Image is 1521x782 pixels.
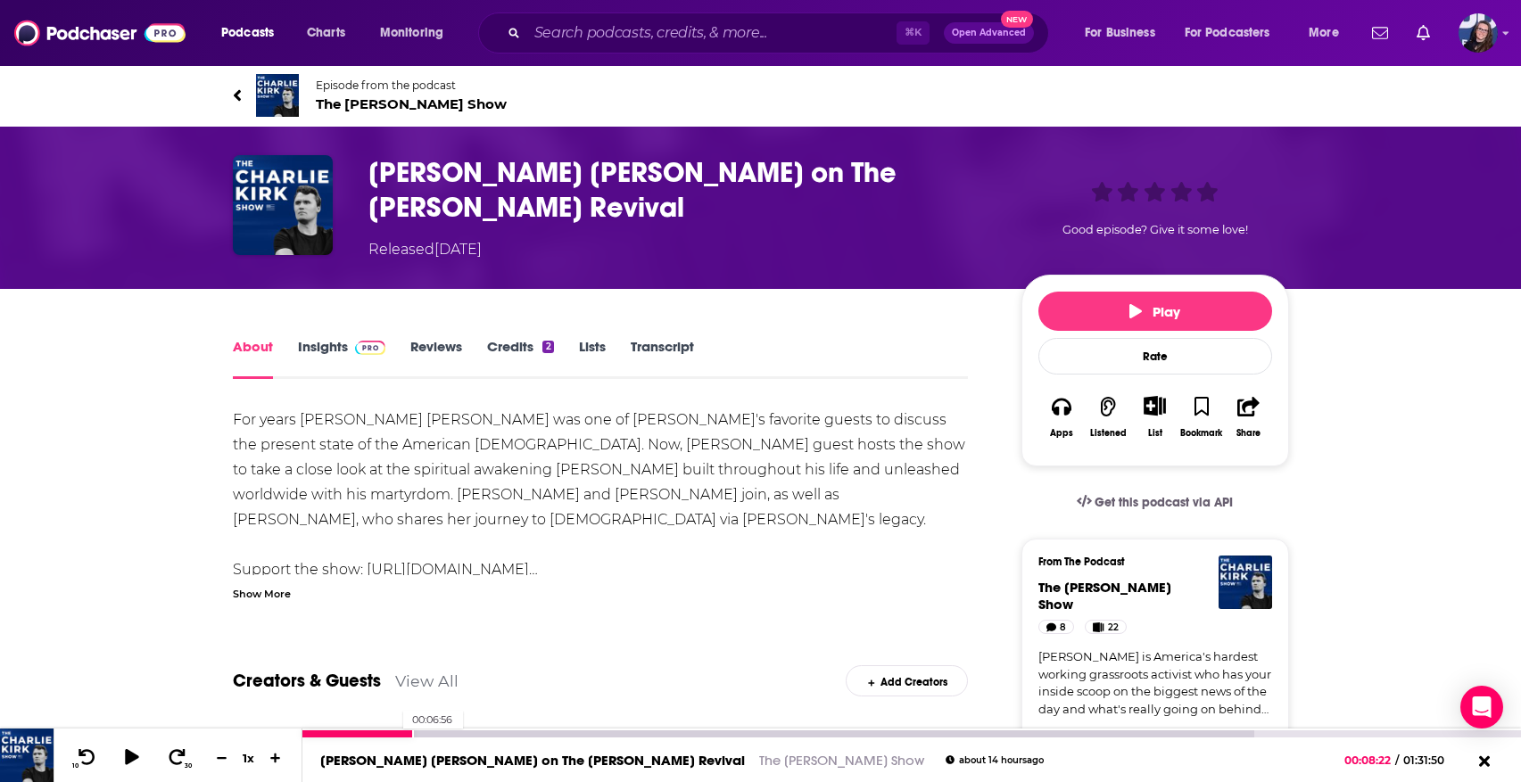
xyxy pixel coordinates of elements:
span: / [1395,753,1399,767]
span: ⌘ K [897,21,930,45]
button: open menu [368,19,467,47]
a: Credits2 [487,338,553,379]
button: Share [1225,384,1271,449]
a: Show notifications dropdown [1365,18,1395,48]
div: 1 x [234,751,264,765]
button: Listened [1085,384,1131,449]
img: Podchaser - Follow, Share and Rate Podcasts [14,16,186,50]
button: 10 [69,747,103,770]
span: 10 [72,762,79,770]
a: 8 [1038,620,1075,634]
button: open menu [1072,19,1178,47]
button: Show More Button [1137,396,1173,416]
button: open menu [1296,19,1361,47]
span: 30 [185,762,192,770]
span: More [1309,21,1339,45]
a: The Charlie Kirk Show [1038,579,1171,613]
div: Search podcasts, credits, & more... [495,12,1066,54]
input: Search podcasts, credits, & more... [527,19,897,47]
div: 2 [542,341,553,353]
div: Share [1236,428,1261,439]
span: Open Advanced [952,29,1026,37]
a: Creators & Guests [233,670,381,692]
img: Allie Beth Stuckey on The Charlie Kirk Revival [233,155,333,255]
span: Podcasts [221,21,274,45]
button: open menu [209,19,297,47]
span: 00:08:22 [1344,753,1395,767]
span: Good episode? Give it some love! [1062,223,1248,236]
span: Play [1129,303,1180,320]
span: Logged in as CallieDaruk [1459,13,1498,53]
a: Transcript [631,338,694,379]
div: For years [PERSON_NAME] [PERSON_NAME] was one of [PERSON_NAME]'s favorite guests to discuss the p... [233,407,969,632]
a: View All [395,671,459,690]
a: Charts [295,19,356,47]
div: Apps [1050,428,1073,439]
h3: From The Podcast [1038,556,1258,568]
span: Episode from the podcast [316,78,507,92]
img: User Profile [1459,13,1498,53]
div: Bookmark [1180,428,1222,439]
div: Rate [1038,338,1272,375]
div: about 14 hours ago [946,755,1044,765]
a: [PERSON_NAME] [PERSON_NAME] on The [PERSON_NAME] Revival [320,752,745,769]
button: Play [1038,292,1272,331]
img: Podchaser Pro [355,341,386,355]
span: Get this podcast via API [1095,495,1233,510]
a: [PERSON_NAME] is America's hardest working grassroots activist who has your inside scoop on the b... [1038,648,1272,718]
span: 22 [1108,619,1119,637]
img: The Charlie Kirk Show [256,74,299,117]
a: 22 [1085,620,1127,634]
span: For Podcasters [1185,21,1270,45]
button: Bookmark [1178,384,1225,449]
span: Monitoring [380,21,443,45]
span: For Business [1085,21,1155,45]
button: open menu [1173,19,1296,47]
span: New [1001,11,1033,28]
div: Add Creators [846,665,968,696]
a: About [233,338,273,379]
div: Open Intercom Messenger [1460,686,1503,728]
a: InsightsPodchaser Pro [298,338,386,379]
div: Listened [1090,428,1127,439]
div: 00:06:56 [403,711,463,728]
a: The [PERSON_NAME] Show [759,752,924,769]
a: Support the show: [URL][DOMAIN_NAME]… [233,561,538,578]
a: Show notifications dropdown [1409,18,1437,48]
span: The [PERSON_NAME] Show [1038,579,1171,613]
div: Released [DATE] [368,239,482,260]
button: 30 [161,747,195,770]
img: The Charlie Kirk Show [1219,556,1272,609]
span: 01:31:50 [1399,753,1462,767]
button: Open AdvancedNew [944,22,1034,44]
a: Reviews [410,338,462,379]
span: 8 [1060,619,1066,637]
div: Show More ButtonList [1131,384,1178,449]
div: List [1148,427,1162,439]
h1: Allie Beth Stuckey on The Charlie Kirk Revival [368,155,993,225]
span: The [PERSON_NAME] Show [316,95,507,112]
span: Charts [307,21,345,45]
a: Lists [579,338,606,379]
button: Apps [1038,384,1085,449]
button: Show profile menu [1459,13,1498,53]
div: 00:06:56 [302,730,1521,737]
a: The Charlie Kirk ShowEpisode from the podcastThe [PERSON_NAME] Show [233,74,1289,117]
a: Get this podcast via API [1062,481,1248,524]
